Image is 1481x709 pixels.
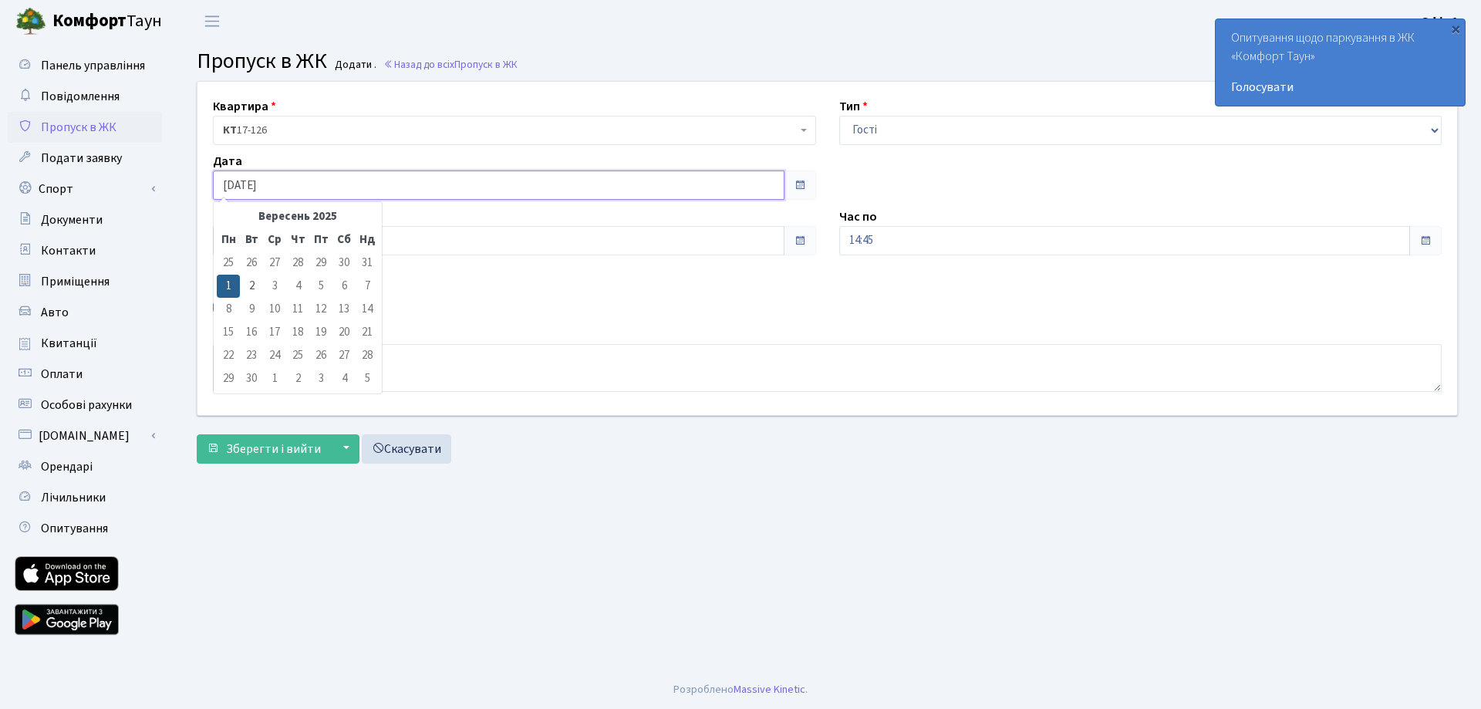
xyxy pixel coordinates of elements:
td: 8 [217,298,240,321]
a: Офіс 1. [1421,12,1462,31]
td: 12 [309,298,332,321]
td: 29 [309,252,332,275]
small: Додати . [332,59,376,72]
span: Лічильники [41,489,106,506]
a: Подати заявку [8,143,162,174]
button: Зберегти і вийти [197,434,331,464]
a: Спорт [8,174,162,204]
span: Квитанції [41,335,97,352]
a: Повідомлення [8,81,162,112]
td: 9 [240,298,263,321]
td: 4 [332,367,356,390]
b: Офіс 1. [1421,13,1462,30]
td: 5 [356,367,379,390]
a: Лічильники [8,482,162,513]
a: Панель управління [8,50,162,81]
span: Орендарі [41,458,93,475]
a: Приміщення [8,266,162,297]
div: Розроблено . [673,681,808,698]
td: 22 [217,344,240,367]
span: Авто [41,304,69,321]
a: Назад до всіхПропуск в ЖК [383,57,518,72]
td: 14 [356,298,379,321]
td: 10 [263,298,286,321]
span: Особові рахунки [41,397,132,414]
span: Пропуск в ЖК [197,46,327,76]
td: 31 [356,252,379,275]
td: 30 [332,252,356,275]
a: Особові рахунки [8,390,162,420]
td: 7 [356,275,379,298]
td: 3 [309,367,332,390]
th: Чт [286,228,309,252]
span: Повідомлення [41,88,120,105]
td: 11 [286,298,309,321]
td: 6 [332,275,356,298]
span: Оплати [41,366,83,383]
span: <b>КТ</b>&nbsp;&nbsp;&nbsp;&nbsp;17-126 [223,123,797,138]
td: 15 [217,321,240,344]
td: 19 [309,321,332,344]
div: × [1448,21,1463,36]
span: Опитування [41,520,108,537]
td: 27 [332,344,356,367]
span: Зберегти і вийти [226,441,321,457]
td: 2 [286,367,309,390]
td: 13 [332,298,356,321]
a: Авто [8,297,162,328]
img: logo.png [15,6,46,37]
td: 18 [286,321,309,344]
td: 28 [356,344,379,367]
a: Орендарі [8,451,162,482]
td: 27 [263,252,286,275]
td: 1 [263,367,286,390]
a: [DOMAIN_NAME] [8,420,162,451]
td: 20 [332,321,356,344]
td: 2 [240,275,263,298]
th: Сб [332,228,356,252]
a: Скасувати [362,434,451,464]
b: КТ [223,123,237,138]
a: Документи [8,204,162,235]
th: Ср [263,228,286,252]
span: Пропуск в ЖК [454,57,518,72]
a: Контакти [8,235,162,266]
button: Переключити навігацію [193,8,231,34]
td: 1 [217,275,240,298]
td: 28 [286,252,309,275]
span: Контакти [41,242,96,259]
label: Тип [839,97,868,116]
td: 5 [309,275,332,298]
td: 21 [356,321,379,344]
a: Опитування [8,513,162,544]
td: 25 [217,252,240,275]
a: Оплати [8,359,162,390]
a: Квитанції [8,328,162,359]
th: Пт [309,228,332,252]
a: Massive Kinetic [734,681,805,697]
span: Документи [41,211,103,228]
label: Квартира [213,97,276,116]
td: 29 [217,367,240,390]
a: Пропуск в ЖК [8,112,162,143]
td: 3 [263,275,286,298]
td: 26 [240,252,263,275]
td: 25 [286,344,309,367]
span: Пропуск в ЖК [41,119,116,136]
label: Дата [213,152,242,170]
td: 30 [240,367,263,390]
td: 17 [263,321,286,344]
span: Панель управління [41,57,145,74]
a: Голосувати [1231,78,1449,96]
td: 26 [309,344,332,367]
span: Приміщення [41,273,110,290]
td: 4 [286,275,309,298]
th: Пн [217,228,240,252]
td: 24 [263,344,286,367]
th: Нд [356,228,379,252]
span: <b>КТ</b>&nbsp;&nbsp;&nbsp;&nbsp;17-126 [213,116,816,145]
th: Вересень 2025 [240,205,356,228]
span: Таун [52,8,162,35]
b: Комфорт [52,8,127,33]
th: Вт [240,228,263,252]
